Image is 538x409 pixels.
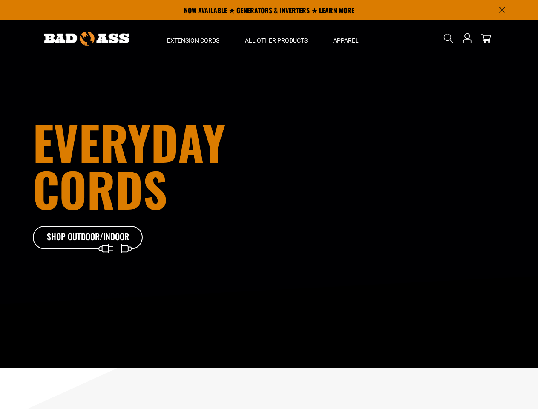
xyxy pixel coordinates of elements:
[320,20,371,56] summary: Apparel
[245,37,308,44] span: All Other Products
[167,37,219,44] span: Extension Cords
[442,32,455,45] summary: Search
[154,20,232,56] summary: Extension Cords
[333,37,359,44] span: Apparel
[44,32,129,46] img: Bad Ass Extension Cords
[33,118,316,212] h1: Everyday cords
[33,226,144,250] a: Shop Outdoor/Indoor
[232,20,320,56] summary: All Other Products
